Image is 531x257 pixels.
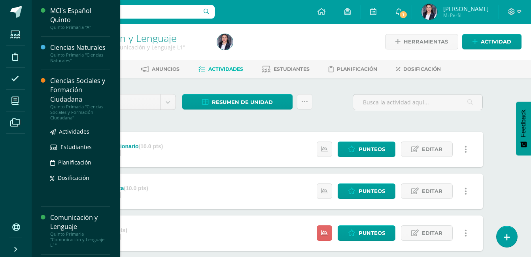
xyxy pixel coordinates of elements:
a: Ciencias NaturalesQuinto Primaria "Ciencias Naturales" [50,43,110,63]
span: Herramientas [404,34,448,49]
a: Unidad 3 [80,94,176,110]
span: Mi Perfil [443,12,489,19]
span: Dosificación [58,174,89,181]
span: Actividad [481,34,511,49]
a: Punteos [338,225,395,241]
span: Feedback [520,110,527,137]
input: Busca la actividad aquí... [353,94,482,110]
input: Busca un usuario... [37,5,215,19]
div: Quinto Primaria "A" [50,25,110,30]
span: Editar [422,142,442,157]
button: Feedback - Mostrar encuesta [516,102,531,155]
a: Punteos [338,142,395,157]
span: Editar [422,184,442,198]
div: Ciencias Naturales [50,43,110,52]
span: Punteos [359,226,385,240]
span: Punteos [359,142,385,157]
span: [PERSON_NAME] [443,5,489,13]
a: Actividades [50,127,110,136]
div: Quinto Primaria "Comunicación y Lenguaje L1" [50,231,110,248]
a: MCI´s Español QuintoQuinto Primaria "A" [50,6,110,30]
div: Quinto Primaria "Ciencias Naturales" [50,52,110,63]
div: Ciencias Sociales y Formación Ciudadana [50,76,110,104]
strong: (10.0 pts) [139,143,163,149]
span: Planificación [58,159,91,166]
strong: (10.0 pts) [124,185,148,191]
span: Editar [422,226,442,240]
span: Unidad 3 [86,94,155,110]
span: Estudiantes [60,143,92,151]
a: Resumen de unidad [182,94,293,110]
div: MCI´s Español Quinto [50,6,110,25]
span: Anuncios [152,66,180,72]
div: Quinto Primaria 'Comunicación y Lenguaje L1' [62,43,208,51]
a: Planificación [329,63,377,76]
a: Dosificación [396,63,441,76]
span: Dosificación [403,66,441,72]
span: Estudiantes [274,66,310,72]
span: Planificación [337,66,377,72]
a: Estudiantes [50,142,110,151]
span: Actividades [208,66,243,72]
div: Uso de diccionario [89,143,163,149]
a: Actividades [198,63,243,76]
a: Dosificación [50,173,110,182]
img: 07998e3a003b75678539ed9da100f3a7.png [217,34,233,50]
span: Resumen de unidad [212,95,273,110]
a: Anuncios [141,63,180,76]
a: Herramientas [385,34,458,49]
img: 07998e3a003b75678539ed9da100f3a7.png [421,4,437,20]
span: Actividades [59,128,89,135]
a: Actividad [462,34,522,49]
a: Punteos [338,183,395,199]
a: Planificación [50,158,110,167]
a: Ciencias Sociales y Formación CiudadanaQuinto Primaria "Ciencias Sociales y Formación Ciudadana" [50,76,110,120]
div: Comunicación y Lenguaje [50,213,110,231]
div: Quinto Primaria "Ciencias Sociales y Formación Ciudadana" [50,104,110,121]
a: Comunicación y LenguajeQuinto Primaria "Comunicación y Lenguaje L1" [50,213,110,248]
span: Punteos [359,184,385,198]
a: Estudiantes [262,63,310,76]
h1: Comunicación y Lenguaje [62,32,208,43]
span: 1 [399,10,408,19]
